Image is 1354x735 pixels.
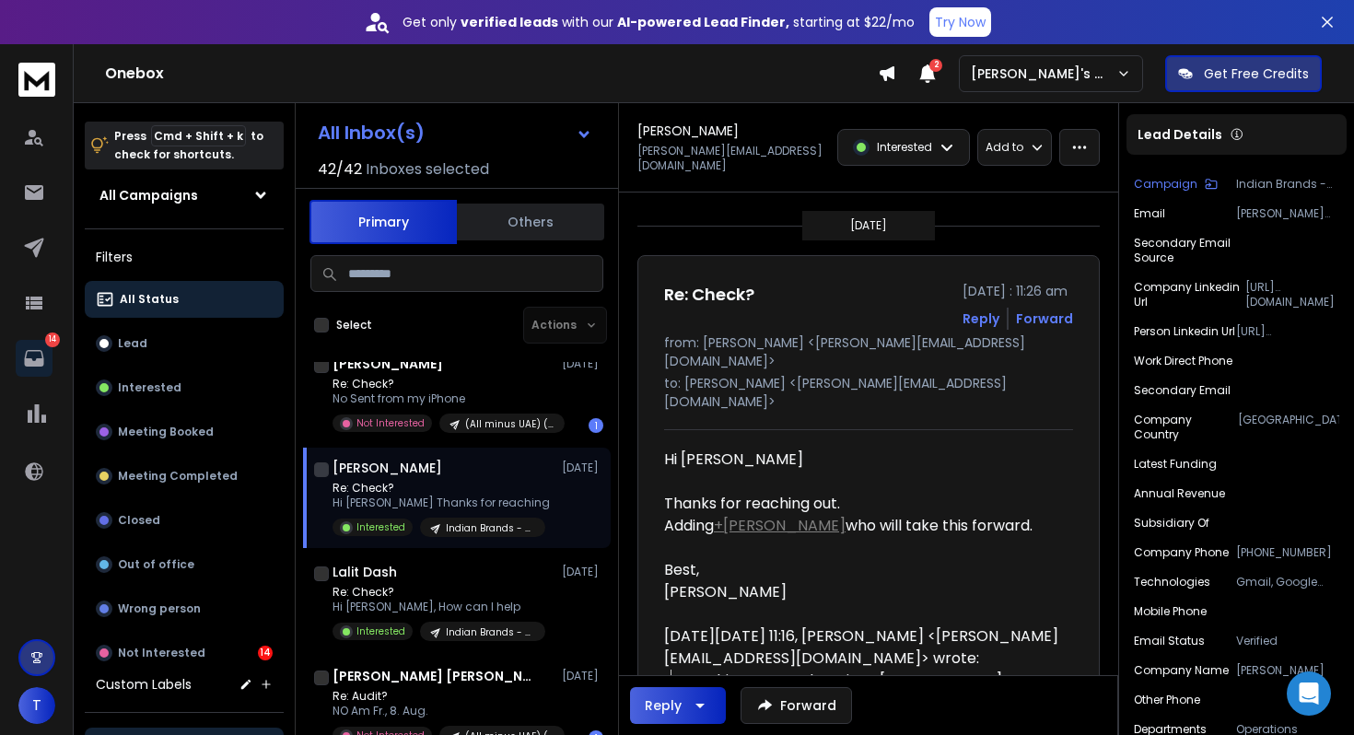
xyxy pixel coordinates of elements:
a: 14 [16,340,53,377]
p: Interested [356,624,405,638]
p: Meeting Completed [118,469,238,484]
button: Interested [85,369,284,406]
h1: [PERSON_NAME] [333,459,442,477]
p: [DATE] [562,565,603,579]
p: Indian Brands - CRO [446,625,534,639]
p: (All minus UAE) (Shopify Service - Apollo) [465,417,554,431]
p: Out of office [118,557,194,572]
p: Verified [1236,634,1339,648]
h1: All Inbox(s) [318,123,425,142]
p: Mobile Phone [1134,604,1207,619]
p: [PHONE_NUMBER] [1236,545,1339,560]
p: Technologies [1134,575,1210,589]
p: Other Phone [1134,693,1200,707]
p: [DATE] [562,669,603,683]
p: Subsidiary of [1134,516,1209,531]
p: Lead [118,336,147,351]
p: All Status [120,292,179,307]
h3: Filters [85,244,284,270]
p: from: [PERSON_NAME] <[PERSON_NAME][EMAIL_ADDRESS][DOMAIN_NAME]> [664,333,1073,370]
div: 14 [258,646,273,660]
p: Add to [986,140,1023,155]
button: Forward [741,687,852,724]
strong: AI-powered Lead Finder, [617,13,789,31]
p: [PERSON_NAME] [1236,663,1339,678]
p: Not Interested [118,646,205,660]
p: Press to check for shortcuts. [114,127,263,164]
p: [DATE] : 11:26 am [963,282,1073,300]
p: 14 [45,332,60,347]
button: Not Interested14 [85,635,284,671]
div: Open Intercom Messenger [1287,671,1331,716]
p: Company Country [1134,413,1238,442]
p: Campaign [1134,177,1197,192]
button: Reply [630,687,726,724]
p: Indian Brands - CRO [1236,177,1339,192]
p: Company Phone [1134,545,1229,560]
p: [PERSON_NAME]'s Agency [971,64,1116,83]
p: [DATE] [562,461,603,475]
p: [URL][DOMAIN_NAME][PERSON_NAME] [1236,324,1339,339]
p: Annual Revenue [1134,486,1225,501]
p: Hi [PERSON_NAME], How can I help [333,600,545,614]
h1: [PERSON_NAME] [PERSON_NAME] [333,667,535,685]
span: Cmd + Shift + k [151,125,246,146]
button: Others [457,202,604,242]
p: to: [PERSON_NAME] <[PERSON_NAME][EMAIL_ADDRESS][DOMAIN_NAME]> [664,374,1073,411]
p: Not Interested [356,416,425,430]
button: Primary [309,200,457,244]
label: Select [336,318,372,332]
div: Reply [645,696,682,715]
p: Interested [356,520,405,534]
button: Campaign [1134,177,1218,192]
p: Re: Audit? [333,689,554,704]
p: Company Name [1134,663,1229,678]
p: Latest Funding [1134,457,1217,472]
p: [DATE] [850,218,887,233]
p: Get Free Credits [1204,64,1309,83]
p: Re: Check? [333,481,550,496]
p: No Sent from my iPhone [333,391,554,406]
p: Secondary Email [1134,383,1231,398]
button: Get Free Credits [1165,55,1322,92]
button: Reply [963,309,999,328]
p: Wrong person [118,601,201,616]
p: Meeting Booked [118,425,214,439]
button: All Status [85,281,284,318]
button: Out of office [85,546,284,583]
h1: All Campaigns [99,186,198,204]
p: Work Direct Phone [1134,354,1232,368]
img: logo [18,63,55,97]
p: [PERSON_NAME][EMAIL_ADDRESS][DOMAIN_NAME] [1236,206,1339,221]
a: +[PERSON_NAME] [714,515,846,536]
p: Gmail, Google Apps, Mixpanel, Facebook Login (Connect), Google Dynamic Remarketing, Shopify, Cede... [1236,575,1339,589]
h3: Inboxes selected [366,158,489,181]
button: T [18,687,55,724]
p: [GEOGRAPHIC_DATA] [1238,413,1339,442]
p: Company Linkedin Url [1134,280,1245,309]
div: 1 [589,418,603,433]
div: Hi [PERSON_NAME] Thanks for reaching out. Adding who will take this forward. Best, [PERSON_NAME] [664,449,1058,603]
button: Lead [85,325,284,362]
button: Meeting Completed [85,458,284,495]
h1: Lalit Dash [333,563,397,581]
p: Re: Check? [333,377,554,391]
p: Email [1134,206,1165,221]
div: Forward [1016,309,1073,328]
p: Re: Check? [333,585,545,600]
button: Closed [85,502,284,539]
h3: Custom Labels [96,675,192,694]
p: Get only with our starting at $22/mo [403,13,915,31]
span: 42 / 42 [318,158,362,181]
span: 2 [929,59,942,72]
h1: Onebox [105,63,878,85]
div: Reaching out one last time, [PERSON_NAME] [680,670,1058,692]
p: Interested [877,140,932,155]
p: Secondary Email Source [1134,236,1252,265]
p: [URL][DOMAIN_NAME] [1245,280,1339,309]
p: Lead Details [1138,125,1222,144]
p: Hi [PERSON_NAME] Thanks for reaching [333,496,550,510]
p: Closed [118,513,160,528]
